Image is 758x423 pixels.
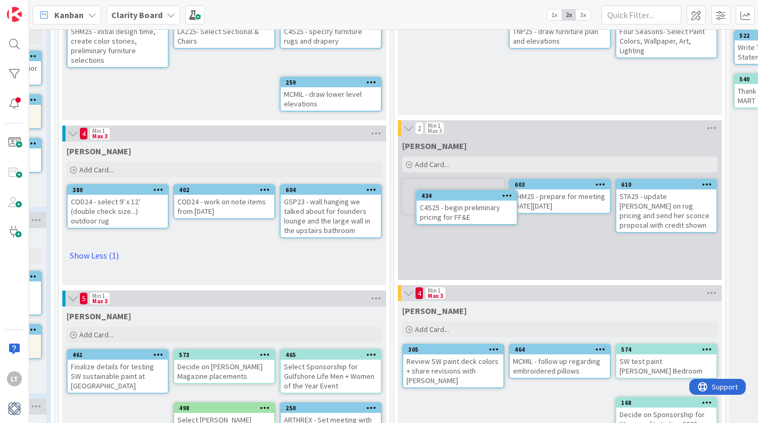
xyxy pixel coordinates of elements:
[281,78,381,111] div: 259MCMIL - draw lower level elevations
[403,354,503,387] div: Review SW paint deck colors + share revisions with [PERSON_NAME]
[68,15,168,67] div: SHM25 - initial design time, create color stories, preliminary furniture selections
[67,184,169,229] a: 380COD24 - select 9' x 12' (double check size...) outdoor rug
[616,15,716,57] div: Four Seasons- Select Paint Colors, Wallpaper, Art, Lighting
[173,349,275,384] a: 573Decide on [PERSON_NAME] Magazine placements
[616,24,716,57] div: Four Seasons- Select Paint Colors, Wallpaper, Art, Lighting
[174,403,274,413] div: 498
[281,185,381,195] div: 604
[7,7,22,22] img: Visit kanbanzone.com
[621,181,716,188] div: 610
[515,181,610,188] div: 603
[173,184,275,219] a: 402COD24 - work on note items from [DATE]
[281,87,381,111] div: MCMIL - draw lower level elevations
[179,404,274,412] div: 498
[179,186,274,194] div: 402
[72,186,168,194] div: 380
[67,349,169,394] a: 461Finalize details for testing SW sustainable paint at [GEOGRAPHIC_DATA]
[281,24,381,48] div: C4S25 - specify furniture rugs and drapery
[616,180,716,232] div: 610STA25 - update [PERSON_NAME] on rug pricing and send her sconce proposal with credit shown
[68,195,168,228] div: COD24 - select 9' x 12' (double check size...) outdoor rug
[286,351,381,359] div: 465
[79,330,113,339] span: Add Card...
[68,24,168,67] div: SHM25 - initial design time, create color stories, preliminary furniture selections
[173,14,275,49] a: LAZ25- Select Sectional & Chairs
[428,128,442,134] div: Max 3
[510,180,610,213] div: 603SHM25 - prepare for meeting [DATE][DATE]
[281,403,381,413] div: 250
[72,351,168,359] div: 461
[92,134,108,139] div: Max 3
[402,140,467,151] span: Lisa T.
[281,350,381,360] div: 465
[515,346,610,353] div: 464
[402,344,504,388] a: 305Review SW paint deck colors + share revisions with [PERSON_NAME]
[174,185,274,218] div: 402COD24 - work on note items from [DATE]
[7,401,22,416] img: avatar
[408,346,503,353] div: 305
[22,2,48,14] span: Support
[67,146,131,156] span: Lisa T.
[68,185,168,228] div: 380COD24 - select 9' x 12' (double check size...) outdoor rug
[621,399,716,407] div: 168
[601,5,681,24] input: Quick Filter...
[174,350,274,360] div: 573
[510,345,610,378] div: 464MCMIL - follow up regarding embroidered pillows
[179,351,274,359] div: 573
[576,10,590,20] span: 3x
[415,325,449,334] span: Add Card...
[616,354,716,378] div: SW test paint [PERSON_NAME] Bedroom
[280,184,382,238] a: 604GSP23 - wall hanging we talked about for founders lounge and the large wall in the upstairs ba...
[68,350,168,360] div: 461
[7,371,22,386] div: LT
[616,398,716,408] div: 168
[79,127,88,140] span: 4
[561,10,576,20] span: 2x
[79,292,88,305] span: 5
[415,287,423,300] span: 4
[510,24,610,48] div: TNP25 - draw furniture plan and elevations
[68,360,168,393] div: Finalize details for testing SW sustainable paint at [GEOGRAPHIC_DATA]
[281,350,381,393] div: 465Select Sponsorship for Gulfshore Life Men + Women of the Year Event
[281,15,381,48] div: C4S25 - specify furniture rugs and drapery
[403,345,503,387] div: 305Review SW paint deck colors + share revisions with [PERSON_NAME]
[111,10,162,20] b: Clarity Board
[509,179,611,214] a: 603SHM25 - prepare for meeting [DATE][DATE]
[280,14,382,49] a: C4S25 - specify furniture rugs and drapery
[68,350,168,393] div: 461Finalize details for testing SW sustainable paint at [GEOGRAPHIC_DATA]
[92,128,105,134] div: Min 1
[174,350,274,383] div: 573Decide on [PERSON_NAME] Magazine placements
[92,293,105,298] div: Min 1
[509,14,611,49] a: TNP25 - draw furniture plan and elevations
[510,180,610,189] div: 603
[281,78,381,87] div: 259
[428,293,443,298] div: Max 3
[616,189,716,232] div: STA25 - update [PERSON_NAME] on rug pricing and send her sconce proposal with credit shown
[428,288,441,293] div: Min 1
[510,189,610,213] div: SHM25 - prepare for meeting [DATE][DATE]
[174,195,274,218] div: COD24 - work on note items from [DATE]
[403,345,503,354] div: 305
[67,311,131,321] span: Lisa K.
[54,9,84,21] span: Kanban
[174,24,274,48] div: LAZ25- Select Sectional & Chairs
[92,298,108,304] div: Max 3
[281,185,381,237] div: 604GSP23 - wall hanging we talked about for founders lounge and the large wall in the upstairs ba...
[415,122,423,135] span: 2
[510,15,610,48] div: TNP25 - draw furniture plan and elevations
[615,344,718,379] a: 574SW test paint [PERSON_NAME] Bedroom
[428,123,441,128] div: Min 1
[510,354,610,378] div: MCMIL - follow up regarding embroidered pillows
[510,345,610,354] div: 464
[67,247,382,264] a: Show Less (1)
[280,77,382,112] a: 259MCMIL - draw lower level elevations
[174,185,274,195] div: 402
[281,360,381,393] div: Select Sponsorship for Gulfshore Life Men + Women of the Year Event
[286,186,381,194] div: 604
[547,10,561,20] span: 1x
[509,344,611,379] a: 464MCMIL - follow up regarding embroidered pillows
[621,346,716,353] div: 574
[616,345,716,354] div: 574
[616,180,716,189] div: 610
[615,14,718,59] a: Four Seasons- Select Paint Colors, Wallpaper, Art, Lighting
[286,404,381,412] div: 250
